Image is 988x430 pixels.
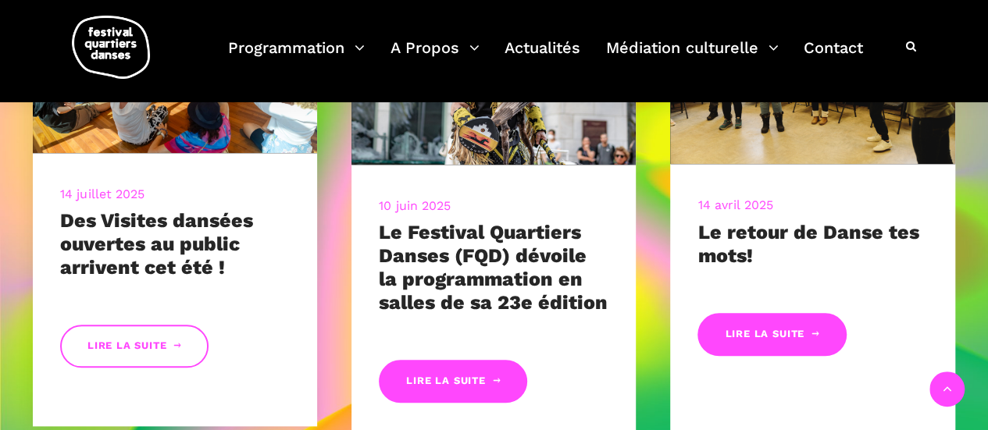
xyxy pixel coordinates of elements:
a: 14 avril 2025 [697,197,772,212]
a: Le retour de Danse tes mots! [697,221,918,267]
a: Actualités [505,34,580,80]
a: 10 juin 2025 [379,198,451,213]
a: Lire la suite [60,325,209,368]
a: Lire la suite [379,360,527,403]
a: Contact [804,34,863,80]
a: Le Festival Quartiers Danses (FQD) dévoile la programmation en salles de sa 23e édition [379,221,608,314]
img: logo-fqd-med [72,16,150,79]
a: 14 juillet 2025 [60,187,145,201]
a: Lire la suite [697,313,846,356]
a: Des Visites dansées ouvertes au public arrivent cet été ! [60,209,253,279]
a: Médiation culturelle [606,34,779,80]
a: A Propos [391,34,480,80]
a: Programmation [228,34,365,80]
